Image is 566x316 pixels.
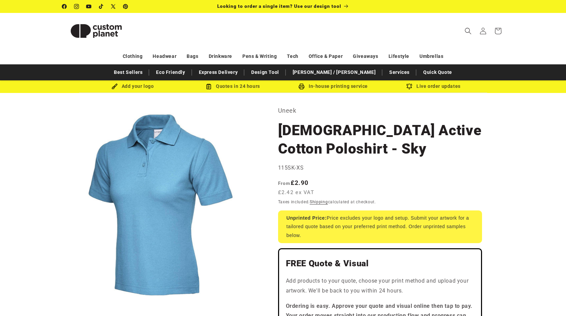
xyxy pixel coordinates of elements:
[310,200,328,204] a: Shipping
[278,180,291,186] span: From
[248,66,282,78] a: Design Tool
[309,50,343,62] a: Office & Paper
[153,50,176,62] a: Headwear
[353,50,378,62] a: Giveaways
[289,66,379,78] a: [PERSON_NAME] / [PERSON_NAME]
[283,82,383,91] div: In-house printing service
[389,50,409,62] a: Lifestyle
[110,66,146,78] a: Best Sellers
[287,215,327,221] strong: Unprinted Price:
[406,83,412,90] img: Order updates
[217,3,341,9] span: Looking to order a single item? Use our design tool
[383,82,484,91] div: Live order updates
[62,16,130,46] img: Custom Planet
[286,258,474,269] h2: FREE Quote & Visual
[298,83,305,90] img: In-house printing
[206,83,212,90] img: Order Updates Icon
[242,50,277,62] a: Pens & Writing
[59,13,133,49] a: Custom Planet
[286,276,474,296] p: Add products to your quote, choose your print method and upload your artwork. We'll be back to yo...
[209,50,232,62] a: Drinkware
[532,283,566,316] iframe: Chat Widget
[278,164,304,171] span: 115SK-XS
[278,179,309,186] strong: £2.90
[278,105,482,116] p: Uneek
[195,66,241,78] a: Express Delivery
[187,50,198,62] a: Bags
[386,66,413,78] a: Services
[83,82,183,91] div: Add your logo
[287,50,298,62] a: Tech
[419,50,443,62] a: Umbrellas
[278,210,482,243] div: Price excludes your logo and setup. Submit your artwork for a tailored quote based on your prefer...
[278,121,482,158] h1: [DEMOGRAPHIC_DATA] Active Cotton Poloshirt - Sky
[278,189,314,196] span: £2.42 ex VAT
[112,83,118,90] img: Brush Icon
[123,50,143,62] a: Clothing
[278,199,482,205] div: Taxes included. calculated at checkout.
[62,105,261,304] media-gallery: Gallery Viewer
[183,82,283,91] div: Quotes in 24 hours
[153,66,188,78] a: Eco Friendly
[420,66,456,78] a: Quick Quote
[461,23,476,38] summary: Search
